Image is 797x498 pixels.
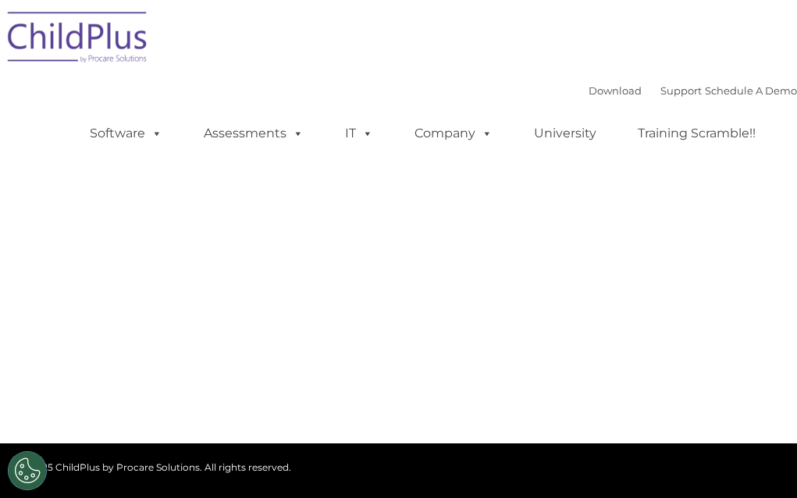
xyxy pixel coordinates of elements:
a: Training Scramble!! [622,118,771,149]
a: Assessments [188,118,319,149]
a: Download [589,84,642,97]
a: Schedule A Demo [705,84,797,97]
a: IT [329,118,389,149]
font: | [589,84,797,97]
button: Cookies Settings [8,451,47,490]
span: © 2025 ChildPlus by Procare Solutions. All rights reserved. [20,461,291,473]
a: Company [399,118,508,149]
iframe: Form 0 [32,290,766,407]
a: Support [660,84,702,97]
a: University [518,118,612,149]
a: Software [74,118,178,149]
